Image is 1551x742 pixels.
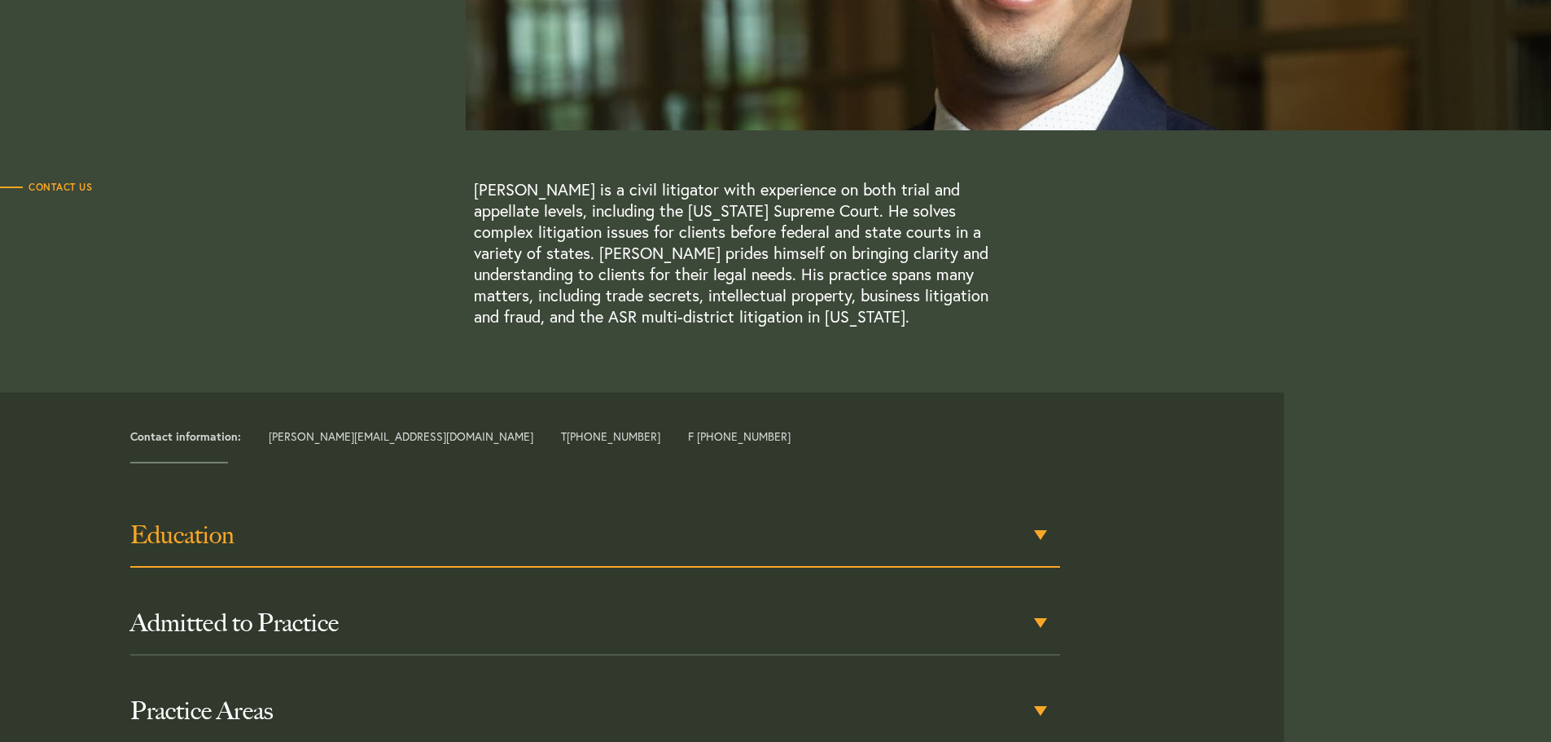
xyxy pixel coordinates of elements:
[567,428,660,444] a: [PHONE_NUMBER]
[130,428,241,444] strong: Contact information:
[688,431,791,442] span: F [PHONE_NUMBER]
[130,608,1060,638] h3: Admitted to Practice
[269,428,533,444] a: [PERSON_NAME][EMAIL_ADDRESS][DOMAIN_NAME]
[561,431,660,442] span: T
[130,696,1060,726] h3: Practice Areas
[130,520,1060,550] h3: Education
[474,179,995,327] p: [PERSON_NAME] is a civil litigator with experience on both trial and appellate levels, including ...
